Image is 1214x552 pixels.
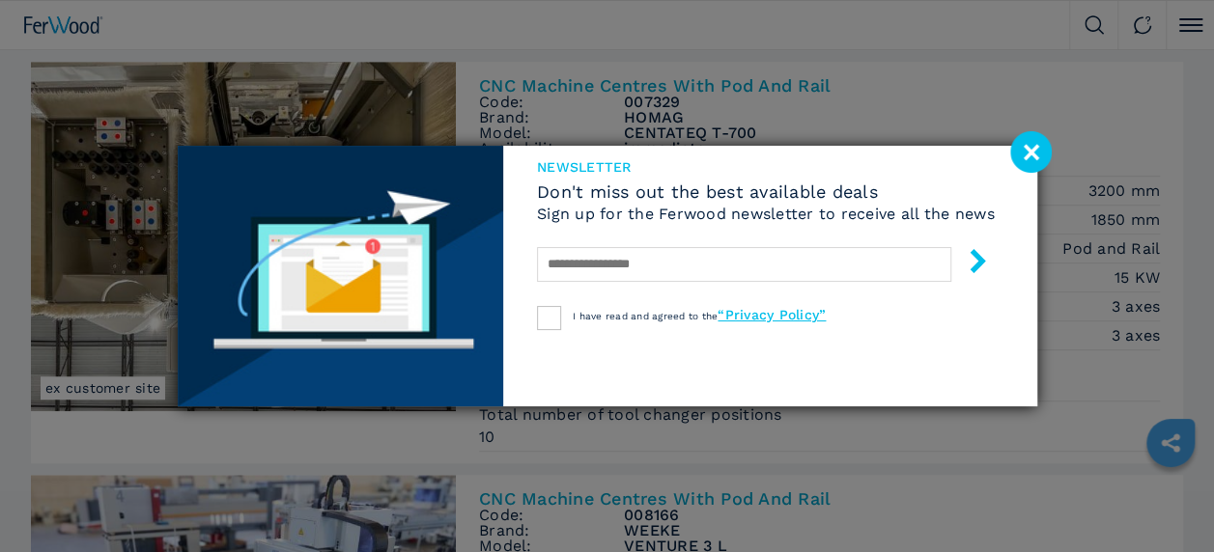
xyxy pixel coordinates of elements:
span: newsletter [537,160,995,174]
span: Don't miss out the best available deals [537,183,995,201]
img: Newsletter image [178,146,504,406]
span: I have read and agreed to the [573,311,826,321]
h6: Sign up for the Ferwood newsletter to receive all the news [537,207,995,222]
button: submit-button [946,241,990,287]
a: “Privacy Policy” [718,307,826,322]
